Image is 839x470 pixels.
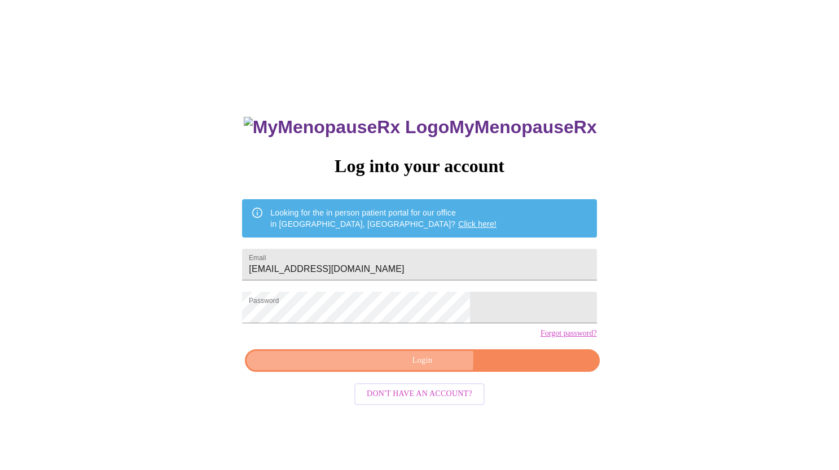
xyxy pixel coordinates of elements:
a: Forgot password? [541,329,597,338]
h3: MyMenopauseRx [244,117,597,138]
button: Login [245,349,599,372]
button: Don't have an account? [354,383,485,405]
a: Don't have an account? [352,388,487,398]
img: MyMenopauseRx Logo [244,117,449,138]
div: Looking for the in person patient portal for our office in [GEOGRAPHIC_DATA], [GEOGRAPHIC_DATA]? [270,203,497,234]
a: Click here! [458,219,497,229]
span: Don't have an account? [367,387,472,401]
h3: Log into your account [242,156,596,177]
span: Login [258,354,586,368]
